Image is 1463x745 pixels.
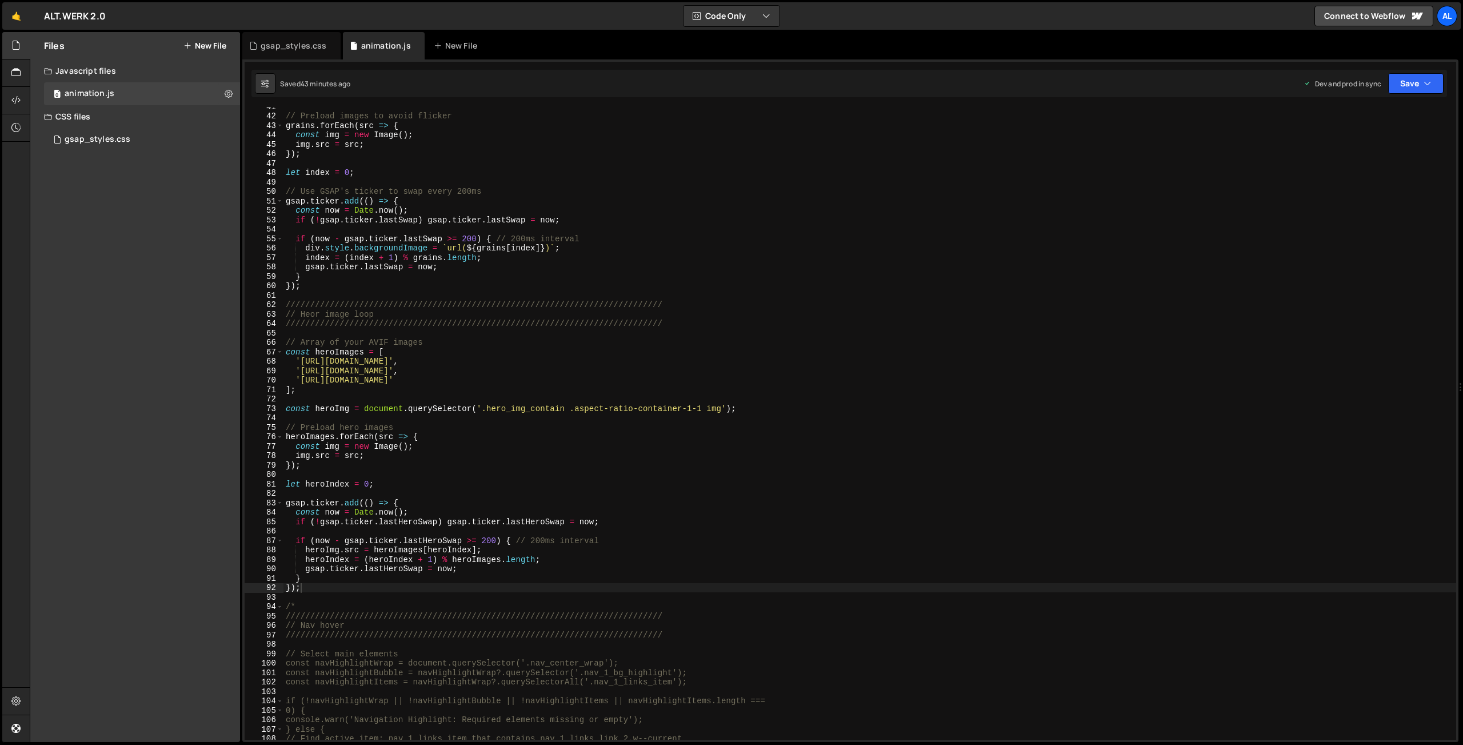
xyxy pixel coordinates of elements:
[245,168,283,178] div: 48
[245,725,283,735] div: 107
[245,244,283,253] div: 56
[245,536,283,546] div: 87
[245,197,283,206] div: 51
[245,489,283,499] div: 82
[245,650,283,659] div: 99
[65,134,130,145] div: gsap_styles.css
[44,9,106,23] div: ALT.WERK 2.0
[245,216,283,225] div: 53
[245,319,283,329] div: 64
[245,602,283,612] div: 94
[245,423,283,433] div: 75
[245,696,283,706] div: 104
[245,225,283,234] div: 54
[245,338,283,348] div: 66
[245,612,283,622] div: 95
[245,687,283,697] div: 103
[261,40,326,51] div: gsap_styles.css
[361,40,411,51] div: animation.js
[245,281,283,291] div: 60
[245,480,283,489] div: 81
[245,272,283,282] div: 59
[54,90,61,99] span: 0
[245,357,283,366] div: 68
[245,234,283,244] div: 55
[245,678,283,687] div: 102
[245,329,283,338] div: 65
[245,206,283,216] div: 52
[280,79,350,89] div: Saved
[245,621,283,631] div: 96
[245,413,283,423] div: 74
[44,82,240,105] div: 14912/38821.js
[245,121,283,131] div: 43
[245,140,283,150] div: 45
[245,574,283,584] div: 91
[245,395,283,404] div: 72
[245,631,283,640] div: 97
[245,527,283,536] div: 86
[245,187,283,197] div: 50
[245,715,283,725] div: 106
[1388,73,1444,94] button: Save
[245,668,283,678] div: 101
[245,659,283,668] div: 100
[245,376,283,385] div: 70
[44,128,240,151] div: 14912/40509.css
[434,40,482,51] div: New File
[44,39,65,52] h2: Files
[1314,6,1433,26] a: Connect to Webflow
[245,291,283,301] div: 61
[245,262,283,272] div: 58
[245,432,283,442] div: 76
[683,6,780,26] button: Code Only
[245,348,283,357] div: 67
[2,2,30,30] a: 🤙
[245,461,283,471] div: 79
[245,593,283,603] div: 93
[245,508,283,517] div: 84
[245,451,283,461] div: 78
[245,517,283,527] div: 85
[245,159,283,169] div: 47
[245,734,283,744] div: 108
[245,545,283,555] div: 88
[245,583,283,593] div: 92
[30,105,240,128] div: CSS files
[245,706,283,716] div: 105
[30,59,240,82] div: Javascript files
[245,442,283,452] div: 77
[245,310,283,320] div: 63
[1437,6,1457,26] a: AL
[245,178,283,188] div: 49
[183,41,226,50] button: New File
[245,385,283,395] div: 71
[245,470,283,480] div: 80
[301,79,350,89] div: 43 minutes ago
[245,366,283,376] div: 69
[245,253,283,263] div: 57
[1304,79,1381,89] div: Dev and prod in sync
[245,564,283,574] div: 90
[245,130,283,140] div: 44
[245,300,283,310] div: 62
[245,149,283,159] div: 46
[245,404,283,414] div: 73
[65,89,114,99] div: animation.js
[245,555,283,565] div: 89
[245,111,283,121] div: 42
[245,499,283,508] div: 83
[245,640,283,650] div: 98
